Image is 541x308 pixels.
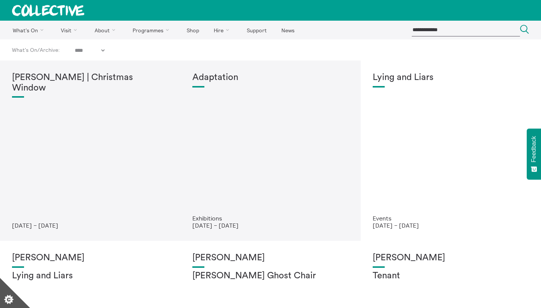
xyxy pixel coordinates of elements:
a: Archive: [40,47,60,53]
a: Programmes [126,21,179,39]
a: Lying and Liars Events [DATE] – [DATE] [361,60,541,241]
a: What's On [6,21,53,39]
span: Feedback [530,136,537,162]
a: Support [240,21,273,39]
a: Shop [180,21,206,39]
p: [DATE] – [DATE] [192,222,349,229]
p: [DATE] – [DATE] [373,222,529,229]
button: Feedback - Show survey [527,128,541,180]
a: What's On [12,47,37,53]
h1: [PERSON_NAME] [192,253,349,263]
a: Hire [207,21,239,39]
a: News [275,21,301,39]
h1: [PERSON_NAME] [373,253,529,263]
p: Exhibitions [192,215,349,222]
a: About [88,21,125,39]
h1: [PERSON_NAME] | Christmas Window [12,72,168,93]
a: Visit [54,21,87,39]
p: Events [373,215,529,222]
h1: [PERSON_NAME] [12,253,168,263]
h1: Lying and Liars [373,72,529,83]
h2: Lying and Liars [12,271,168,281]
a: Adaptation Exhibitions [DATE] – [DATE] [180,60,361,241]
h2: [PERSON_NAME] Ghost Chair [192,271,349,281]
p: [DATE] – [DATE] [12,222,168,229]
h1: Adaptation [192,72,349,83]
h2: Tenant [373,271,529,281]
